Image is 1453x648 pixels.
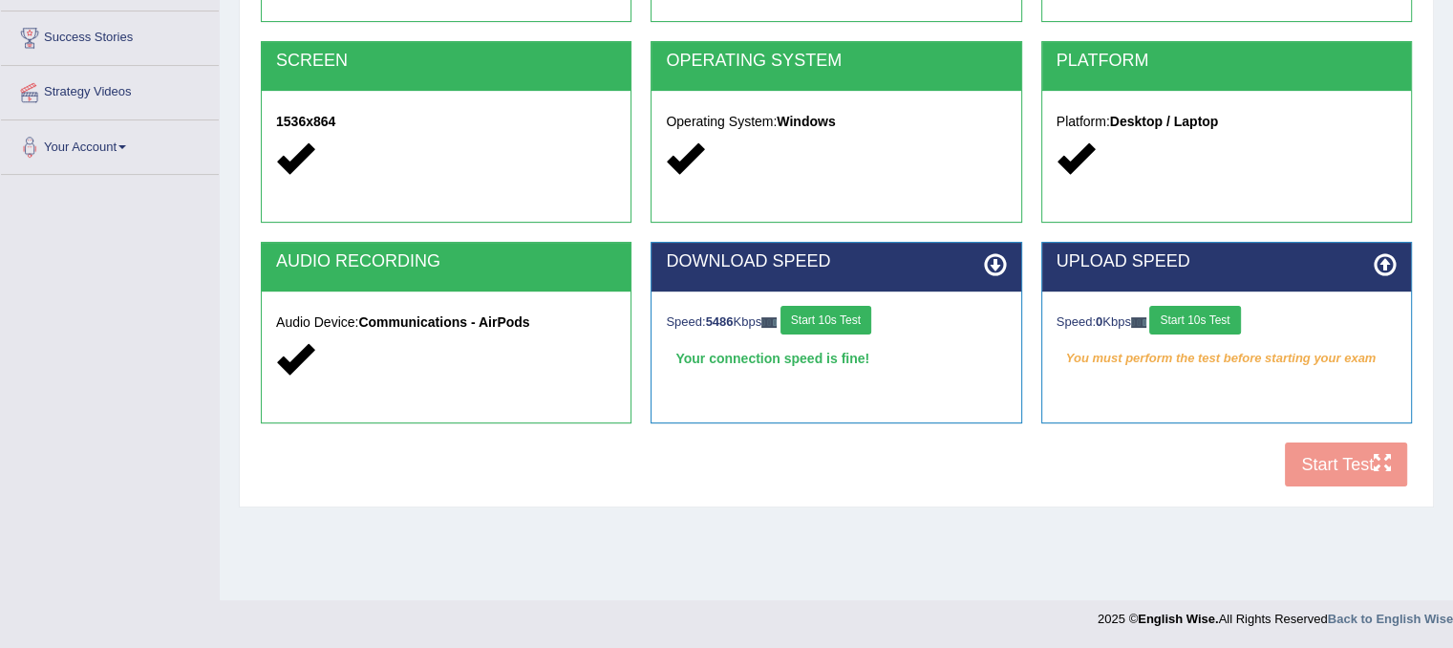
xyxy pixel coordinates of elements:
a: Back to English Wise [1328,612,1453,626]
h5: Operating System: [666,115,1006,129]
img: ajax-loader-fb-connection.gif [1131,317,1146,328]
h2: DOWNLOAD SPEED [666,252,1006,271]
div: Your connection speed is fine! [666,344,1006,373]
strong: 5486 [706,314,734,329]
a: Strategy Videos [1,66,219,114]
img: ajax-loader-fb-connection.gif [761,317,777,328]
div: Speed: Kbps [1057,306,1397,339]
h5: Audio Device: [276,315,616,330]
strong: Windows [777,114,835,129]
button: Start 10s Test [780,306,871,335]
a: Your Account [1,120,219,168]
strong: Communications - AirPods [358,314,529,330]
strong: 0 [1096,314,1102,329]
div: Speed: Kbps [666,306,1006,339]
h2: PLATFORM [1057,52,1397,71]
strong: 1536x864 [276,114,335,129]
h2: OPERATING SYSTEM [666,52,1006,71]
div: 2025 © All Rights Reserved [1098,600,1453,628]
h2: SCREEN [276,52,616,71]
h5: Platform: [1057,115,1397,129]
h2: UPLOAD SPEED [1057,252,1397,271]
strong: Desktop / Laptop [1110,114,1219,129]
em: You must perform the test before starting your exam [1057,344,1397,373]
button: Start 10s Test [1149,306,1240,335]
h2: AUDIO RECORDING [276,252,616,271]
strong: English Wise. [1138,612,1218,626]
a: Success Stories [1,11,219,59]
